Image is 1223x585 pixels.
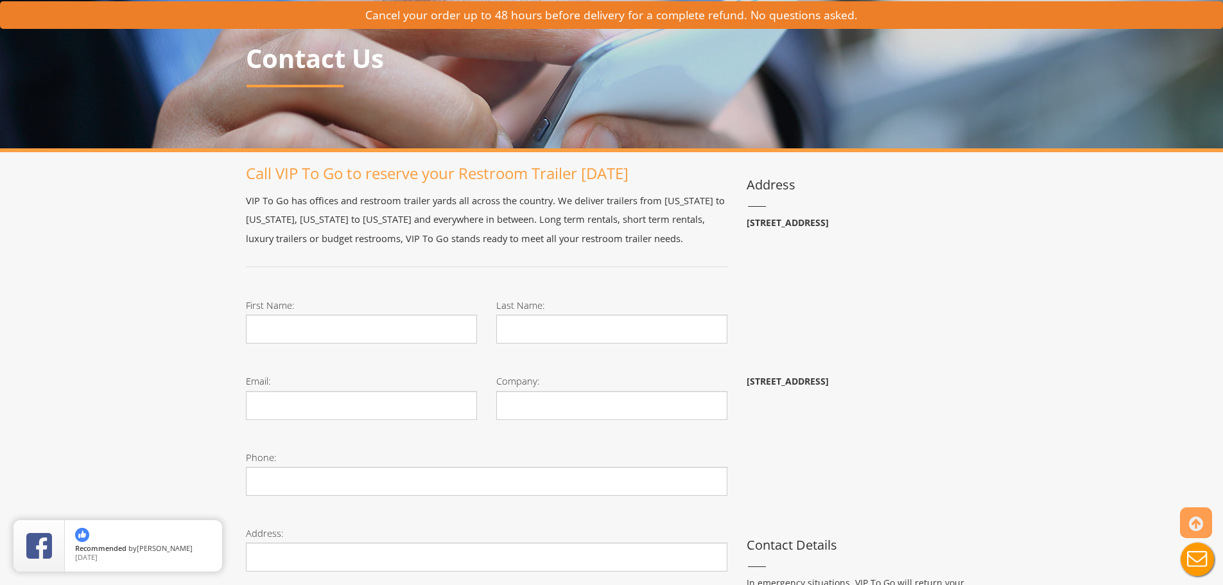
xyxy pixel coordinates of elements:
[747,178,978,192] h3: Address
[75,543,126,553] span: Recommended
[246,191,727,248] p: VIP To Go has offices and restroom trailer yards all across the country. We deliver trailers from...
[75,552,98,562] span: [DATE]
[246,165,727,182] h1: Call VIP To Go to reserve your Restroom Trailer [DATE]
[75,545,212,554] span: by
[75,528,89,542] img: thumbs up icon
[26,533,52,559] img: Review Rating
[747,216,829,229] b: [STREET_ADDRESS]
[246,44,978,73] p: Contact Us
[137,543,193,553] span: [PERSON_NAME]
[747,538,978,552] h3: Contact Details
[747,375,829,387] b: [STREET_ADDRESS]
[1172,534,1223,585] button: Live Chat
